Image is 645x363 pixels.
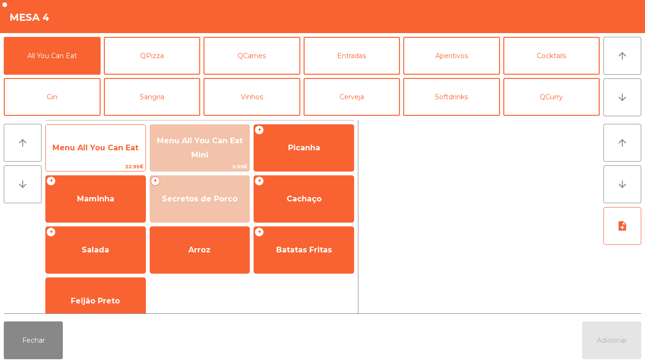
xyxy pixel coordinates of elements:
i: arrow_upward [17,137,28,148]
span: Secretos de Porco [162,194,238,203]
button: QCurry [503,78,600,116]
span: + [151,176,160,186]
span: + [255,227,264,237]
i: arrow_upward [617,50,628,61]
i: arrow_downward [617,92,628,103]
button: Aperitivos [403,37,500,75]
button: Softdrinks [403,78,500,116]
button: QCarnes [204,37,300,75]
span: 9.95€ [150,162,250,171]
button: arrow_downward [4,165,42,203]
span: Salada [82,245,109,254]
span: + [255,176,264,186]
button: arrow_upward [603,124,641,162]
span: Menu All You Can Eat [52,143,138,152]
span: Feijão Preto [71,296,120,305]
button: Fechar [4,321,63,359]
span: 22.95€ [46,162,145,171]
i: arrow_upward [617,137,628,148]
span: Batatas Fritas [276,245,332,254]
i: arrow_downward [617,179,628,190]
span: + [46,176,56,186]
h4: Mesa 4 [9,10,50,25]
span: Maminha [77,194,114,203]
button: Entradas [304,37,400,75]
button: arrow_downward [603,165,641,203]
i: arrow_downward [17,179,28,190]
i: note_add [617,220,628,232]
button: Cocktails [503,37,600,75]
span: Menu All You Can Eat Mini [157,136,243,159]
button: Cerveja [304,78,400,116]
button: All You Can Eat [4,37,101,75]
button: arrow_downward [603,78,641,116]
span: + [255,125,264,135]
button: QPizza [104,37,201,75]
button: note_add [603,207,641,245]
button: Sangria [104,78,201,116]
button: Vinhos [204,78,300,116]
button: arrow_upward [4,124,42,162]
span: Arroz [188,245,211,254]
span: Picanha [288,143,320,152]
button: arrow_upward [603,37,641,75]
span: + [46,227,56,237]
button: Gin [4,78,101,116]
span: Cachaço [287,194,322,203]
